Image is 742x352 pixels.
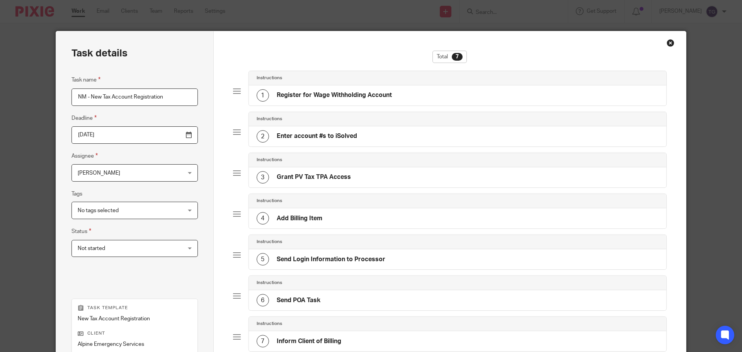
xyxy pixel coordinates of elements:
[71,88,198,106] input: Task name
[78,330,192,337] p: Client
[277,132,357,140] h4: Enter account #s to iSolved
[71,190,82,198] label: Tags
[452,53,463,61] div: 7
[257,171,269,184] div: 3
[257,253,269,265] div: 5
[257,335,269,347] div: 7
[277,296,320,304] h4: Send POA Task
[257,212,269,224] div: 4
[277,173,351,181] h4: Grant PV Tax TPA Access
[71,126,198,144] input: Use the arrow keys to pick a date
[257,321,282,327] h4: Instructions
[257,116,282,122] h4: Instructions
[78,246,105,251] span: Not started
[257,75,282,81] h4: Instructions
[257,157,282,163] h4: Instructions
[78,208,119,213] span: No tags selected
[78,315,192,323] p: New Tax Account Registration
[257,280,282,286] h4: Instructions
[71,47,128,60] h2: Task details
[257,198,282,204] h4: Instructions
[78,340,192,348] p: Alpine Emergency Services
[71,151,98,160] label: Assignee
[71,75,100,84] label: Task name
[277,91,392,99] h4: Register for Wage Withholding Account
[257,239,282,245] h4: Instructions
[71,227,91,236] label: Status
[78,305,192,311] p: Task template
[257,130,269,143] div: 2
[667,39,674,47] div: Close this dialog window
[277,337,341,345] h4: Inform Client of Billing
[71,114,97,122] label: Deadline
[257,294,269,306] div: 6
[277,255,385,264] h4: Send Login Information to Processor
[257,89,269,102] div: 1
[78,170,120,176] span: [PERSON_NAME]
[432,51,467,63] div: Total
[277,214,322,223] h4: Add Billing Item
